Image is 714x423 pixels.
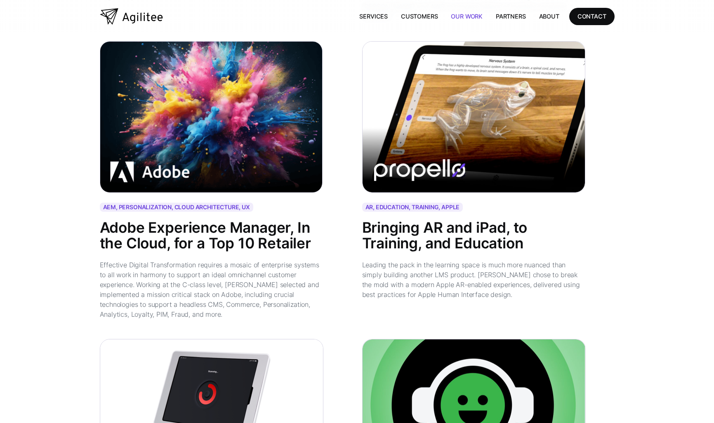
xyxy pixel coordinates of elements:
[444,8,489,25] a: Our Work
[100,8,163,25] a: home
[362,260,586,299] div: Leading the pack in the learning space is much more nuanced than simply building another LMS prod...
[100,260,323,319] div: Effective Digital Transformation requires a mosaic of enterprise systems to all work in harmony t...
[577,11,606,21] div: CONTACT
[394,8,444,25] a: Customers
[362,220,586,252] div: Bringing AR and iPad, to Training, and Education
[489,8,533,25] a: Partners
[569,8,615,25] a: CONTACT
[353,8,394,25] a: Services
[100,220,323,252] div: Adobe Experience Manager, In the Cloud, for a Top 10 Retailer
[103,204,250,210] div: AEM, PERSONALIZATION, CLOUD ARCHITECTURE, UX
[533,8,566,25] a: About
[365,204,460,210] div: AR, EDUCATION, TRAINING, APPLE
